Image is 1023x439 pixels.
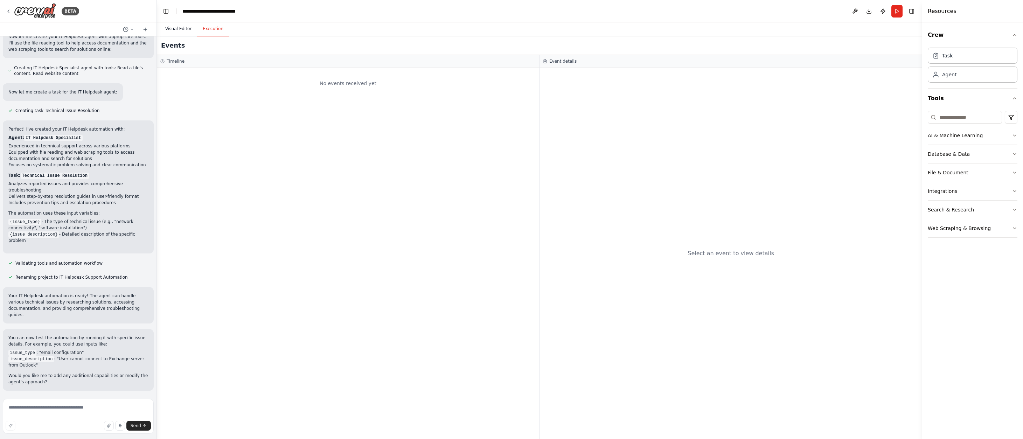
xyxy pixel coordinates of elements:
[928,126,1017,145] button: AI & Machine Learning
[160,71,536,95] div: No events received yet
[15,108,99,113] span: Creating task Technical Issue Resolution
[8,372,148,385] p: Would you like me to add any additional capabilities or modify the agent's approach?
[8,219,41,225] code: {issue_type}
[928,163,1017,182] button: File & Document
[161,6,171,16] button: Hide left sidebar
[8,193,148,200] li: Delivers step-by-step resolution guides in user-friendly format
[6,421,15,431] button: Improve this prompt
[928,89,1017,108] button: Tools
[14,65,148,76] span: Creating IT Helpdesk Specialist agent with tools: Read a file's content, Read website content
[104,421,114,431] button: Upload files
[8,149,148,162] li: Equipped with file reading and web scraping tools to access documentation and search for solutions
[8,181,148,193] li: Analyzes reported issues and provides comprehensive troubleshooting
[928,219,1017,237] button: Web Scraping & Browsing
[14,3,56,19] img: Logo
[928,108,1017,243] div: Tools
[928,169,968,176] div: File & Document
[140,25,151,34] button: Start a new chat
[8,335,148,347] p: You can now test the automation by running it with specific issue details. For example, you could...
[8,356,148,368] li: : "User cannot connect to Exchange server from Outlook"
[8,143,148,149] li: Experienced in technical support across various platforms
[8,34,148,53] p: Now let me create your IT Helpdesk agent with appropriate tools. I'll use the file reading tool t...
[549,58,577,64] h3: Event details
[160,22,197,36] button: Visual Editor
[8,162,148,168] li: Focuses on systematic problem-solving and clear communication
[8,350,36,356] code: issue_type
[15,274,128,280] span: Renaming project to IT Helpdesk Support Automation
[8,173,89,178] strong: Task:
[928,132,983,139] div: AI & Machine Learning
[161,41,185,50] h2: Events
[942,52,953,59] div: Task
[8,135,83,140] strong: Agent:
[928,225,991,232] div: Web Scraping & Browsing
[928,25,1017,45] button: Crew
[62,7,79,15] div: BETA
[21,173,89,179] code: Technical Issue Resolution
[928,182,1017,200] button: Integrations
[928,206,974,213] div: Search & Research
[167,58,185,64] h3: Timeline
[928,145,1017,163] button: Database & Data
[928,201,1017,219] button: Search & Research
[197,22,229,36] button: Execution
[15,260,103,266] span: Validating tools and automation workflow
[115,421,125,431] button: Click to speak your automation idea
[8,218,148,231] li: - The type of technical issue (e.g., "network connectivity", "software installation")
[120,25,137,34] button: Switch to previous chat
[907,6,917,16] button: Hide right sidebar
[8,356,54,362] code: issue_description
[8,89,117,95] p: Now let me create a task for the IT Helpdesk agent:
[8,293,148,318] p: Your IT Helpdesk automation is ready! The agent can handle various technical issues by researchin...
[928,188,957,195] div: Integrations
[131,423,141,428] span: Send
[24,135,82,141] code: IT Helpdesk Specialist
[688,249,774,258] div: Select an event to view details
[8,231,59,238] code: {issue_description}
[8,231,148,244] li: - Detailed description of the specific problem
[928,45,1017,88] div: Crew
[928,151,970,158] div: Database & Data
[8,210,148,216] p: The automation uses these input variables:
[928,7,956,15] h4: Resources
[126,421,151,431] button: Send
[8,126,148,132] p: Perfect! I've created your IT Helpdesk automation with:
[182,8,258,15] nav: breadcrumb
[8,200,148,206] li: Includes prevention tips and escalation procedures
[942,71,956,78] div: Agent
[8,349,148,356] li: : "email configuration"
